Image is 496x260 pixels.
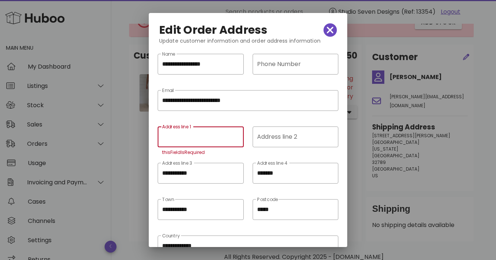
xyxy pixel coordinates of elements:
label: Town [162,197,174,203]
label: Name [162,52,175,57]
label: Address line 3 [162,161,192,166]
div: thisFieldIsRequired [162,150,239,155]
label: Email [162,88,174,93]
label: Address line 4 [257,161,288,166]
h2: Edit Order Address [159,24,268,36]
label: Country [162,233,180,239]
div: Update customer information and order address information [153,37,343,51]
label: Address line 1 [162,124,191,130]
label: Postcode [257,197,278,203]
